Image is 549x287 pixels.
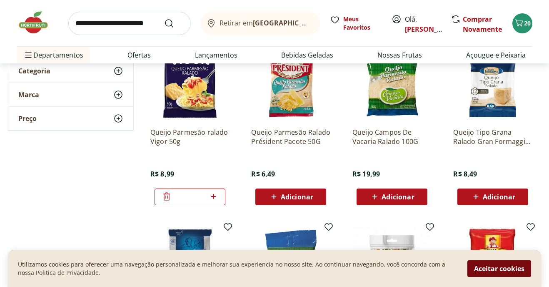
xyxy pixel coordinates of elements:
[18,260,457,277] p: Utilizamos cookies para oferecer uma navegação personalizada e melhorar sua experiencia no nosso ...
[18,91,39,99] span: Marca
[17,10,58,35] img: Hortifruti
[352,42,432,121] img: Queijo Campos De Vacaria Ralado 100G
[251,169,275,179] span: R$ 6,49
[405,14,442,34] span: Olá,
[150,169,174,179] span: R$ 8,99
[253,18,393,28] b: [GEOGRAPHIC_DATA]/[GEOGRAPHIC_DATA]
[201,12,320,35] button: Retirar em[GEOGRAPHIC_DATA]/[GEOGRAPHIC_DATA]
[195,50,237,60] a: Lançamentos
[281,50,333,60] a: Bebidas Geladas
[23,45,83,65] span: Departamentos
[8,59,133,83] button: Categoria
[483,194,515,200] span: Adicionar
[330,15,382,32] a: Meus Favoritos
[463,15,502,34] a: Comprar Novamente
[357,189,427,205] button: Adicionar
[220,19,312,27] span: Retirar em
[524,19,531,27] span: 20
[453,42,532,121] img: Queijo Tipo Grana Ralado Gran Formaggio Pacote 50G
[68,12,191,35] input: search
[377,50,422,60] a: Nossas Frutas
[352,128,432,146] a: Queijo Campos De Vacaria Ralado 100G
[352,169,380,179] span: R$ 19,99
[150,128,230,146] a: Queijo Parmesão ralado Vigor 50g
[453,128,532,146] a: Queijo Tipo Grana Ralado Gran Formaggio Pacote 50G
[255,189,326,205] button: Adicionar
[453,169,477,179] span: R$ 8,49
[512,13,532,33] button: Carrinho
[405,25,459,34] a: [PERSON_NAME]
[466,50,526,60] a: Açougue e Peixaria
[8,107,133,130] button: Preço
[457,189,528,205] button: Adicionar
[343,15,382,32] span: Meus Favoritos
[150,42,230,121] img: Queijo Parmesão ralado Vigor 50g
[18,67,50,75] span: Categoria
[8,83,133,106] button: Marca
[251,42,330,121] img: Queijo Parmesão Ralado Président Pacote 50G
[281,194,313,200] span: Adicionar
[382,194,414,200] span: Adicionar
[127,50,151,60] a: Ofertas
[251,128,330,146] a: Queijo Parmesão Ralado Président Pacote 50G
[467,260,531,277] button: Aceitar cookies
[23,45,33,65] button: Menu
[164,18,184,28] button: Submit Search
[18,114,37,123] span: Preço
